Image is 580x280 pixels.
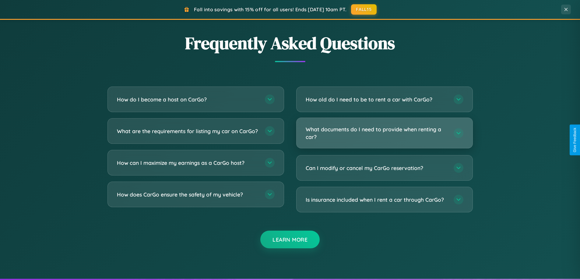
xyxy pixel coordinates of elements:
[306,126,448,140] h3: What documents do I need to provide when renting a car?
[107,31,473,55] h2: Frequently Asked Questions
[306,196,448,204] h3: Is insurance included when I rent a car through CarGo?
[117,127,259,135] h3: What are the requirements for listing my car on CarGo?
[306,96,448,103] h3: How old do I need to be to rent a car with CarGo?
[117,96,259,103] h3: How do I become a host on CarGo?
[117,159,259,167] h3: How can I maximize my earnings as a CarGo host?
[351,4,377,15] button: FALL15
[306,164,448,172] h3: Can I modify or cancel my CarGo reservation?
[260,231,320,248] button: Learn More
[573,128,577,152] div: Give Feedback
[194,6,346,12] span: Fall into savings with 15% off for all users! Ends [DATE] 10am PT.
[117,191,259,198] h3: How does CarGo ensure the safety of my vehicle?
